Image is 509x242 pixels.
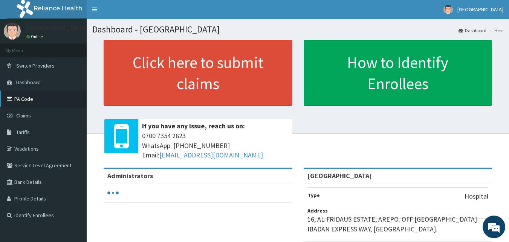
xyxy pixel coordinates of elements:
[443,5,453,14] img: User Image
[307,192,320,199] b: Type
[104,40,292,106] a: Click here to submit claims
[307,171,372,180] strong: [GEOGRAPHIC_DATA]
[304,40,492,106] a: How to Identify Enrollees
[465,191,488,201] p: Hospital
[307,214,489,234] p: 16, AL-FRIDAUS ESTATE, AREPO. OFF [GEOGRAPHIC_DATA]-IBADAN EXPRESS WAY, [GEOGRAPHIC_DATA].
[142,122,245,130] b: If you have any issue, reach us on:
[4,23,21,40] img: User Image
[159,151,263,159] a: [EMAIL_ADDRESS][DOMAIN_NAME]
[457,6,503,13] span: [GEOGRAPHIC_DATA]
[107,171,153,180] b: Administrators
[16,62,55,69] span: Switch Providers
[16,112,31,119] span: Claims
[26,25,89,31] p: [GEOGRAPHIC_DATA]
[487,27,503,34] li: Here
[459,27,486,34] a: Dashboard
[16,129,30,136] span: Tariffs
[307,207,328,214] b: Address
[142,131,289,160] span: 0700 7354 2623 WhatsApp: [PHONE_NUMBER] Email:
[26,34,44,39] a: Online
[16,79,41,86] span: Dashboard
[92,25,503,34] h1: Dashboard - [GEOGRAPHIC_DATA]
[107,187,119,199] svg: audio-loading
